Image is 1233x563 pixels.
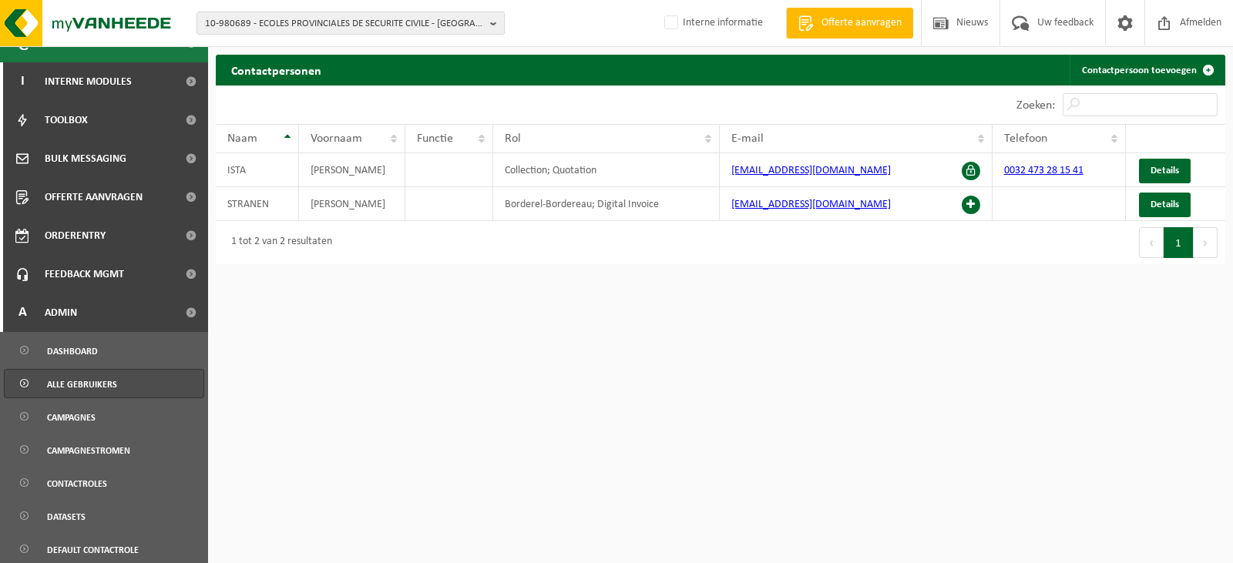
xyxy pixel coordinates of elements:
[731,132,764,145] span: E-mail
[205,12,484,35] span: 10-980689 - ECOLES PROVINCIALES DE SECURITE CIVILE - [GEOGRAPHIC_DATA]
[45,216,174,255] span: Orderentry Goedkeuring
[216,153,299,187] td: ISTA
[731,165,891,176] a: [EMAIL_ADDRESS][DOMAIN_NAME]
[47,370,117,399] span: Alle gebruikers
[45,101,88,139] span: Toolbox
[4,336,204,365] a: Dashboard
[1004,165,1083,176] a: 0032 473 28 15 41
[505,132,521,145] span: Rol
[4,468,204,498] a: Contactroles
[1139,227,1164,258] button: Previous
[311,132,362,145] span: Voornaam
[4,402,204,431] a: Campagnes
[45,62,132,101] span: Interne modules
[47,403,96,432] span: Campagnes
[216,187,299,221] td: STRANEN
[661,12,763,35] label: Interne informatie
[417,132,453,145] span: Functie
[4,369,204,398] a: Alle gebruikers
[818,15,905,31] span: Offerte aanvragen
[15,62,29,101] span: I
[47,436,130,465] span: Campagnestromen
[45,255,124,293] span: Feedback MGMT
[1164,227,1194,258] button: 1
[197,12,505,35] button: 10-980689 - ECOLES PROVINCIALES DE SECURITE CIVILE - [GEOGRAPHIC_DATA]
[299,153,405,187] td: [PERSON_NAME]
[1070,55,1224,85] a: Contactpersoon toevoegen
[731,199,891,210] a: [EMAIL_ADDRESS][DOMAIN_NAME]
[493,187,720,221] td: Borderel-Bordereau; Digital Invoice
[45,178,143,216] span: Offerte aanvragen
[15,293,29,332] span: A
[4,501,204,531] a: Datasets
[223,229,332,256] div: 1 tot 2 van 2 resultaten
[1151,199,1179,209] span: Details
[47,337,98,366] span: Dashboard
[1194,227,1218,258] button: Next
[45,139,126,178] span: Bulk Messaging
[1004,132,1047,145] span: Telefoon
[47,469,107,498] span: Contactroles
[1139,159,1191,183] a: Details
[216,55,337,85] h2: Contactpersonen
[493,153,720,187] td: Collection; Quotation
[786,8,913,39] a: Offerte aanvragen
[45,293,77,332] span: Admin
[227,132,257,145] span: Naam
[4,435,204,464] a: Campagnestromen
[1139,193,1191,217] a: Details
[1016,99,1055,112] label: Zoeken:
[47,502,86,531] span: Datasets
[1151,166,1179,176] span: Details
[299,187,405,221] td: [PERSON_NAME]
